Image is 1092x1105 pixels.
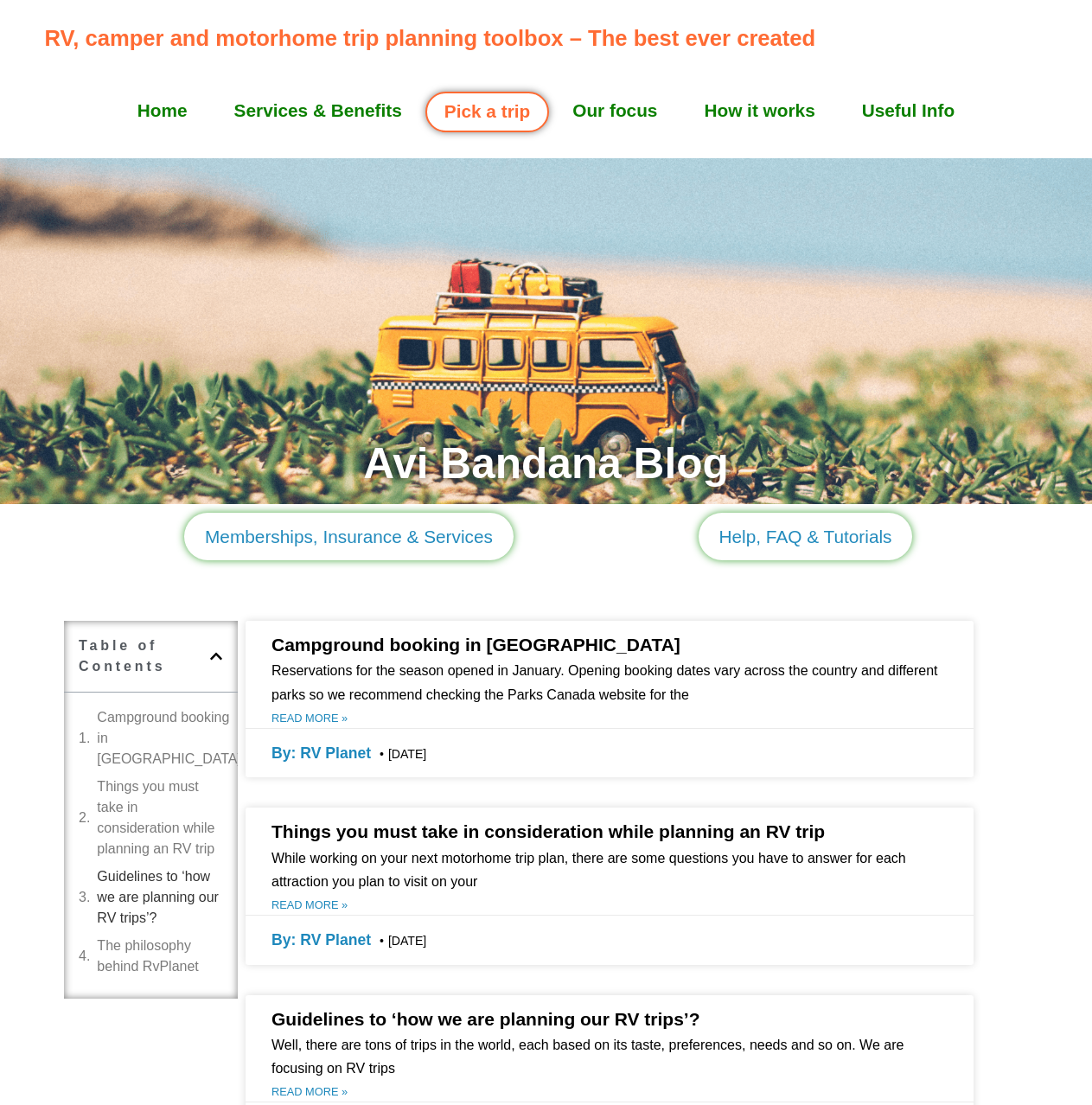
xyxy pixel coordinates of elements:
[97,707,241,770] a: Campground booking in [GEOGRAPHIC_DATA]
[45,89,1048,132] nav: Menu
[271,635,680,655] a: Campground booking in [GEOGRAPHIC_DATA]
[271,897,348,913] a: Read more about Things you must take in consideration while planning an RV trip
[271,821,825,841] a: Things you must take in consideration while planning an RV trip
[184,513,514,560] a: Memberships, Insurance & Services
[205,523,493,550] span: Memberships, Insurance & Services
[719,523,892,550] span: Help, FAQ & Tutorials
[271,1009,700,1029] a: Guidelines to ‘how we are planning our RV trips’?
[839,89,978,132] a: Useful Info
[271,659,948,706] p: Reservations for the season opened in January. Opening booking dates vary across the country and ...
[425,92,549,132] a: Pick a trip
[271,846,948,893] p: While working on your next motorhome trip plan, there are some questions you have to answer for e...
[271,1083,348,1100] a: Read more about Guidelines to ‘how we are planning our RV trips’?
[375,747,426,761] span: [DATE]
[271,1033,948,1080] p: Well, there are tons of trips in the world, each based on its taste, preferences, needs and so on...
[209,649,223,663] div: Close table of contents
[271,744,371,762] span: RV Planet
[97,776,223,859] a: Things you must take in consideration while planning an RV trip
[45,22,1057,54] p: RV, camper and motorhome trip planning toolbox – The best ever created
[114,89,211,132] a: Home
[699,513,913,560] a: Help, FAQ & Tutorials
[28,431,1065,495] h1: Avi Bandana Blog
[271,710,348,726] a: Read more about Campground booking in Canada
[680,89,838,132] a: How it works
[79,636,209,677] h4: Table of Contents
[375,934,426,948] span: [DATE]
[549,89,680,132] a: Our focus
[271,931,371,949] span: RV Planet
[97,866,223,929] a: Guidelines to ‘how we are planning our RV trips’?
[211,89,425,132] a: Services & Benefits
[97,936,223,977] a: The philosophy behind RvPlanet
